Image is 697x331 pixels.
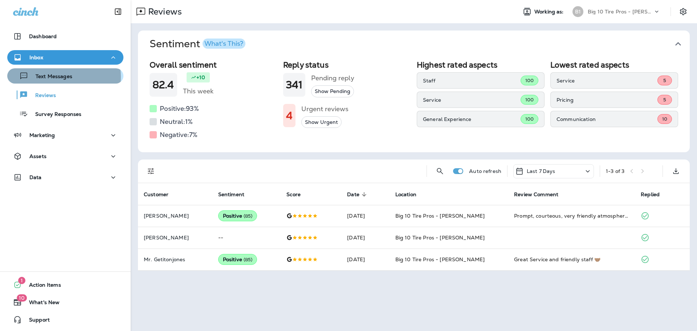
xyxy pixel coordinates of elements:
h5: Positive: 93 % [160,103,199,114]
button: Reviews [7,87,123,102]
h1: 82.4 [152,79,174,91]
p: Big 10 Tire Pros - [PERSON_NAME] [588,9,653,15]
button: Survey Responses [7,106,123,121]
p: Communication [557,116,657,122]
td: -- [212,227,281,249]
span: Big 10 Tire Pros - [PERSON_NAME] [395,213,485,219]
div: What's This? [204,40,243,47]
div: Great Service and friendly staff 🤝🏽 [514,256,629,263]
span: 1 [18,277,25,284]
span: ( 85 ) [244,257,253,263]
button: Dashboard [7,29,123,44]
span: Working as: [534,9,565,15]
p: General Experience [423,116,521,122]
span: Review Comment [514,191,558,198]
span: Customer [144,191,178,198]
span: 5 [663,97,666,103]
p: Dashboard [29,33,57,39]
button: Settings [677,5,690,18]
span: Location [395,191,426,198]
p: Auto refresh [469,168,501,174]
p: [PERSON_NAME] [144,235,207,241]
button: Collapse Sidebar [108,4,128,19]
p: +10 [196,74,205,81]
button: Show Urgent [301,116,342,128]
span: 100 [525,97,534,103]
p: Assets [29,153,46,159]
p: Last 7 Days [527,168,555,174]
button: Assets [7,149,123,164]
h5: Negative: 7 % [160,129,197,141]
td: [DATE] [341,249,389,270]
span: Action Items [22,282,61,291]
p: Inbox [29,55,43,60]
span: Replied [641,191,669,198]
p: Service [423,97,521,103]
span: Replied [641,191,660,198]
button: What's This? [203,39,245,49]
div: Positive [218,210,257,221]
h5: Neutral: 1 % [160,116,193,128]
p: Data [29,174,42,180]
td: [DATE] [341,227,389,249]
span: 100 [525,116,534,122]
p: Text Messages [28,73,72,80]
span: 100 [525,77,534,84]
span: Big 10 Tire Pros - [PERSON_NAME] [395,256,485,263]
button: 1Action Items [7,278,123,292]
button: Data [7,170,123,185]
button: 10What's New [7,295,123,310]
span: ( 85 ) [244,213,253,219]
span: Big 10 Tire Pros - [PERSON_NAME] [395,234,485,241]
p: Reviews [145,6,182,17]
h2: Overall sentiment [150,60,277,69]
button: Inbox [7,50,123,65]
button: Search Reviews [433,164,447,178]
button: Show Pending [311,85,354,97]
h5: Urgent reviews [301,103,348,115]
button: SentimentWhat's This? [144,31,696,57]
h1: 4 [286,110,293,122]
span: Date [347,191,359,198]
p: Reviews [28,92,56,99]
h1: Sentiment [150,38,245,50]
span: Location [395,191,416,198]
span: 5 [663,77,666,84]
span: 10 [17,294,27,302]
h2: Reply status [283,60,411,69]
span: Review Comment [514,191,568,198]
h1: 341 [286,79,302,91]
span: Date [347,191,369,198]
p: Mr. Getitonjones [144,257,207,262]
p: Service [557,78,657,84]
h2: Highest rated aspects [417,60,545,69]
span: 10 [662,116,667,122]
span: Score [286,191,310,198]
h5: Pending reply [311,72,354,84]
button: Text Messages [7,68,123,84]
p: Survey Responses [28,111,81,118]
p: Marketing [29,132,55,138]
div: 1 - 3 of 3 [606,168,624,174]
p: Staff [423,78,521,84]
div: Prompt, courteous, very friendly atmosphere. [514,212,629,219]
button: Marketing [7,128,123,142]
button: Export as CSV [669,164,683,178]
h2: Lowest rated aspects [550,60,678,69]
span: Sentiment [218,191,244,198]
span: Sentiment [218,191,254,198]
td: [DATE] [341,205,389,227]
div: B1 [572,6,583,17]
p: Pricing [557,97,657,103]
button: Filters [144,164,158,178]
span: Score [286,191,301,198]
span: What's New [22,299,60,308]
p: [PERSON_NAME] [144,213,207,219]
span: Support [22,317,50,326]
button: Support [7,312,123,327]
span: Customer [144,191,168,198]
div: SentimentWhat's This? [138,57,690,152]
h5: This week [183,85,213,97]
div: Positive [218,254,257,265]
